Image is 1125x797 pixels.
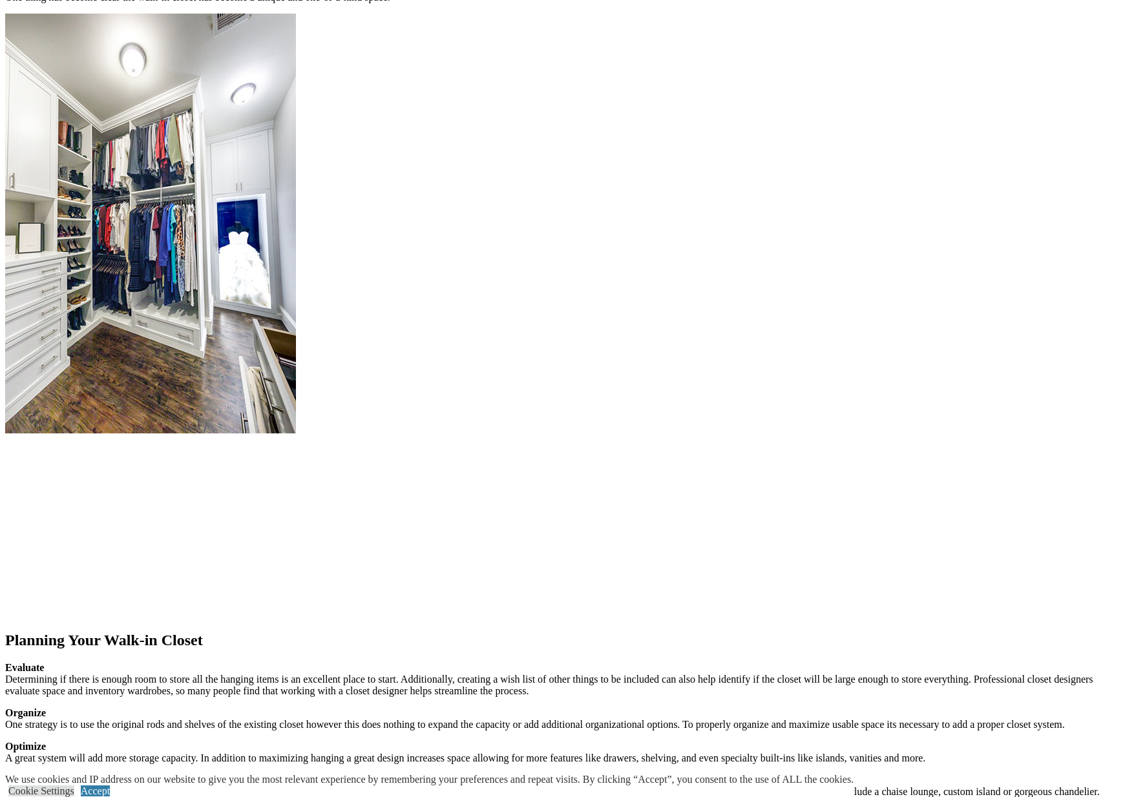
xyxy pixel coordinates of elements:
a: Accept [81,785,110,796]
p: Determining if there is enough room to store all the hanging items is an excellent place to start... [5,662,1120,697]
strong: Organize [5,707,46,718]
p: A great system will add more storage capacity. In addition to maximizing hanging a great design i... [5,741,1120,764]
strong: Optimize [5,741,46,752]
a: Cookie Settings [8,785,74,796]
strong: Evaluate [5,662,44,673]
div: We use cookies and IP address on our website to give you the most relevant experience by remember... [5,774,854,785]
img: white walk-in showcases wedding gown [5,14,296,433]
h2: Planning Your Walk-in Closet [5,632,1120,649]
p: One strategy is to use the original rods and shelves of the existing closet however this does not... [5,707,1120,730]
